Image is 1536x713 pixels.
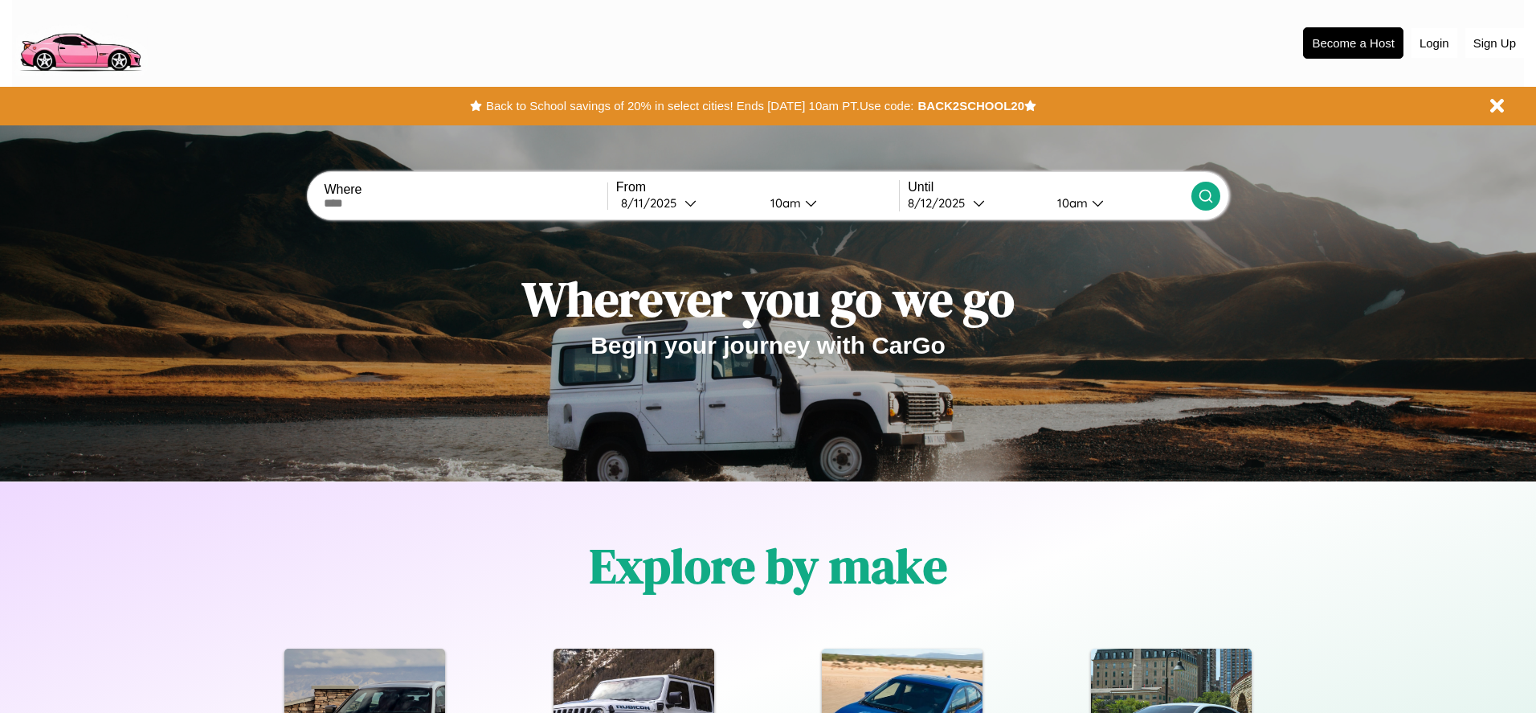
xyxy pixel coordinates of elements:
div: 10am [1049,195,1092,211]
button: 10am [758,195,899,211]
div: 8 / 11 / 2025 [621,195,684,211]
button: Sign Up [1465,28,1524,58]
label: Until [908,180,1191,195]
button: Become a Host [1303,27,1403,59]
label: Where [324,182,607,197]
div: 10am [762,195,805,211]
b: BACK2SCHOOL20 [917,99,1024,113]
label: From [616,180,899,195]
div: 8 / 12 / 2025 [908,195,973,211]
button: 8/11/2025 [616,195,758,211]
button: Back to School savings of 20% in select cities! Ends [DATE] 10am PT.Use code: [482,95,917,117]
button: 10am [1044,195,1191,211]
h1: Explore by make [590,533,947,599]
button: Login [1411,28,1457,58]
img: logo [12,8,148,76]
